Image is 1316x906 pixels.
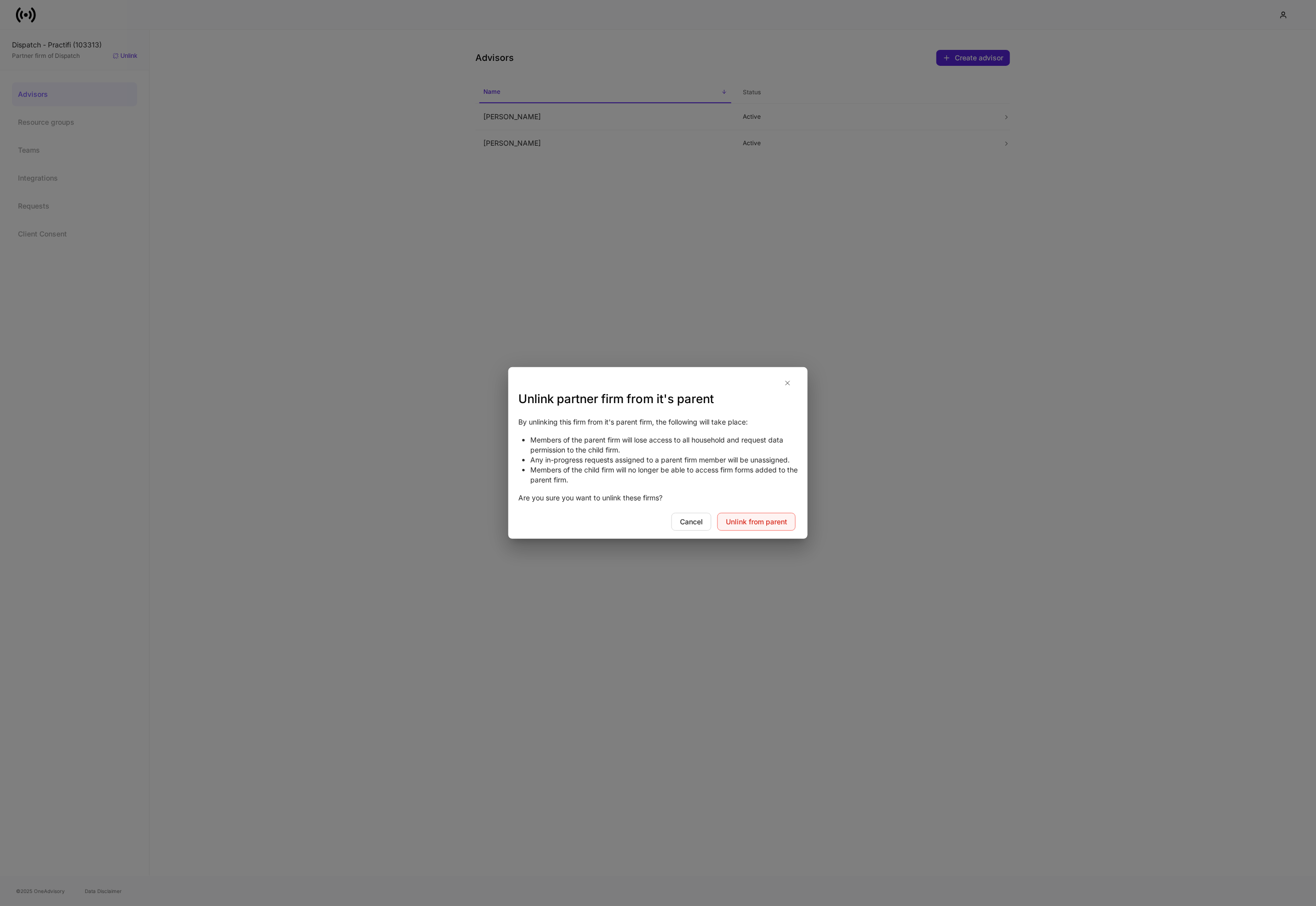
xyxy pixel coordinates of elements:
[671,513,711,531] button: Cancel
[530,465,798,485] p: Members of the child firm will no longer be able to access firm forms added to the parent firm.
[680,517,703,527] div: Cancel
[726,517,787,527] div: Unlink from parent
[518,417,798,427] p: By unlinking this firm from it's parent firm, the following will take place:
[530,455,798,465] p: Any in-progress requests assigned to a parent firm member will be unassigned.
[518,391,798,407] h3: Unlink partner firm from it's parent
[717,513,796,531] button: Unlink from parent
[518,493,798,503] p: Are you sure you want to unlink these firms?
[530,435,798,455] p: Members of the parent firm will lose access to all household and request data permission to the c...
